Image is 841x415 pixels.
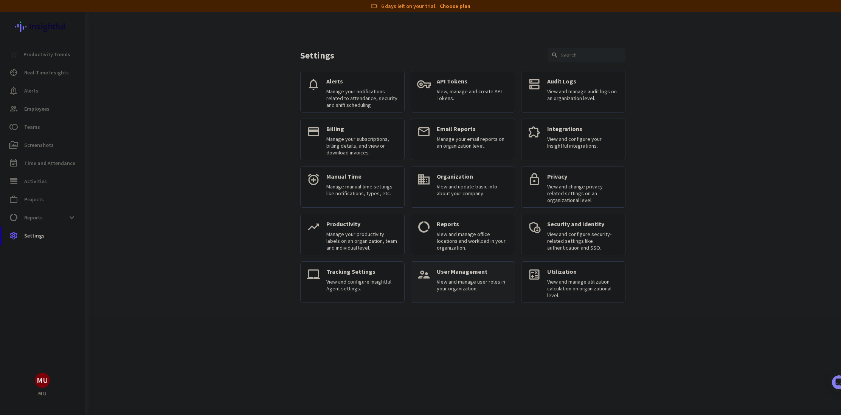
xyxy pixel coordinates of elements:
i: trending_up [307,220,320,234]
p: User Management [437,268,509,275]
i: toll [9,122,18,131]
a: groupEmployees [2,100,85,118]
span: Reports [24,213,43,222]
a: domainOrganizationView and update basic info about your company. [411,166,515,208]
i: data_usage [9,213,18,222]
i: payment [307,125,320,139]
p: Organization [437,173,509,180]
p: View and manage user roles in your organization. [437,278,509,292]
i: dns [528,77,541,91]
span: Employees [24,104,50,113]
i: alarm_add [307,173,320,186]
span: Time and Attendance [24,159,75,168]
p: Settings [300,49,334,61]
i: notification_important [9,86,18,95]
button: expand_more [65,211,79,224]
a: admin_panel_settingsSecurity and IdentityView and configure security-related settings like authen... [521,214,625,255]
p: Security and Identity [547,220,619,228]
span: Productivity Trends [23,50,70,59]
a: notificationsAlertsManage your notifications related to attendance, security and shift scheduling [300,71,405,113]
p: View and configure Insightful Agent settings. [326,278,398,292]
a: paymentBillingManage your subscriptions, billing details, and view or download invoices. [300,119,405,160]
p: View and configure your Insightful integrations. [547,136,619,149]
p: Productivity [326,220,398,228]
i: lock [528,173,541,186]
p: Integrations [547,125,619,133]
a: alarm_addManual TimeManage manual time settings like notifications, types, etc. [300,166,405,208]
p: View and change privacy-related settings on an organizational level. [547,183,619,204]
p: Utilization [547,268,619,275]
i: admin_panel_settings [528,220,541,234]
i: supervisor_account [417,268,431,281]
i: notifications [307,77,320,91]
p: Audit Logs [547,77,619,85]
p: View and manage utilization calculation on organizational level. [547,278,619,299]
i: label [371,2,378,10]
a: storageActivities [2,172,85,190]
span: Screenshots [24,140,54,150]
i: settings [9,231,18,240]
i: work_outline [9,195,18,204]
a: supervisor_accountUser ManagementView and manage user roles in your organization. [411,261,515,303]
span: Activities [24,177,47,186]
p: View and update basic info about your company. [437,183,509,197]
a: dnsAudit LogsView and manage audit logs on an organization level. [521,71,625,113]
p: API Tokens [437,77,509,85]
a: emailEmail ReportsManage your email reports on an organization level. [411,119,515,160]
span: Real-Time Insights [24,68,69,77]
i: extension [528,125,541,139]
p: Manage your subscriptions, billing details, and view or download invoices. [326,136,398,156]
a: settingsSettings [2,227,85,245]
p: View and manage audit logs on an organization level. [547,88,619,102]
p: Manual Time [326,173,398,180]
i: storage [9,177,18,186]
i: email [417,125,431,139]
a: event_noteTime and Attendance [2,154,85,172]
i: event_note [9,159,18,168]
input: Search [548,48,625,62]
span: Alerts [24,86,38,95]
i: calculate [528,268,541,281]
a: trending_upProductivityManage your productivity labels on an organization, team and individual le... [300,214,405,255]
p: Manage your notifications related to attendance, security and shift scheduling [326,88,398,108]
i: data_usage [417,220,431,234]
a: av_timerReal-Time Insights [2,63,85,82]
a: calculateUtilizationView and manage utilization calculation on organizational level. [521,261,625,303]
a: vpn_keyAPI TokensView, manage and create API Tokens. [411,71,515,113]
p: Manage manual time settings like notifications, types, etc. [326,183,398,197]
p: Alerts [326,77,398,85]
p: Manage your email reports on an organization level. [437,136,509,149]
i: laptop_mac [307,268,320,281]
span: Projects [24,195,44,204]
a: data_usageReportsexpand_more [2,208,85,227]
i: domain [417,173,431,186]
a: laptop_macTracking SettingsView and configure Insightful Agent settings. [300,261,405,303]
a: lockPrivacyView and change privacy-related settings on an organizational level. [521,166,625,208]
a: notification_importantAlerts [2,82,85,100]
a: Choose plan [440,2,470,10]
p: View, manage and create API Tokens. [437,88,509,102]
i: perm_media [9,140,18,150]
p: Privacy [547,173,619,180]
div: MU [37,376,48,384]
a: extensionIntegrationsView and configure your Insightful integrations. [521,119,625,160]
i: vpn_key [417,77,431,91]
a: menu-itemProductivity Trends [2,45,85,63]
span: Teams [24,122,40,131]
a: work_outlineProjects [2,190,85,208]
a: data_usageReportsView and manage office locations and workload in your organization. [411,214,515,255]
img: Insightful logo [15,12,70,42]
i: group [9,104,18,113]
p: Email Reports [437,125,509,133]
p: View and manage office locations and workload in your organization. [437,231,509,251]
p: Reports [437,220,509,228]
i: search [551,52,558,59]
a: tollTeams [2,118,85,136]
i: av_timer [9,68,18,77]
p: Manage your productivity labels on an organization, team and individual level. [326,231,398,251]
span: Settings [24,231,45,240]
p: View and configure security-related settings like authentication and SSO. [547,231,619,251]
p: Billing [326,125,398,133]
p: Tracking Settings [326,268,398,275]
a: perm_mediaScreenshots [2,136,85,154]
